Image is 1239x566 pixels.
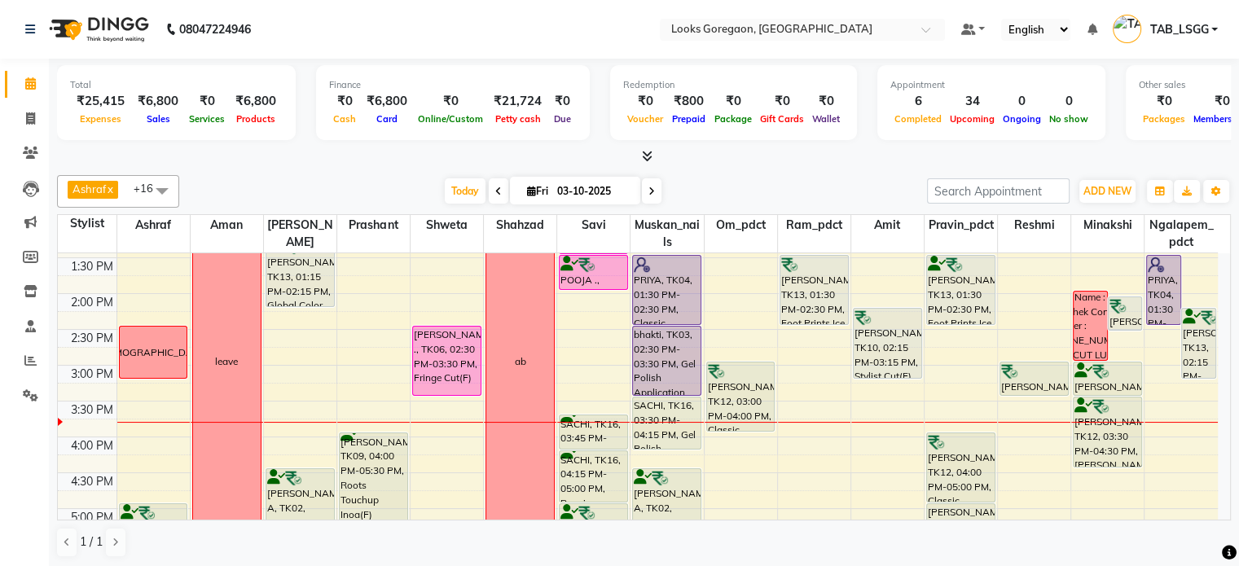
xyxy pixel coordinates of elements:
div: leave [215,354,238,369]
div: PRIYA, TK04, 01:30 PM-02:30 PM, Classic Manicure(F) [633,256,701,324]
span: ADD NEW [1083,185,1131,197]
span: Prepaid [668,113,710,125]
span: muskan_nails [630,215,703,252]
span: Voucher [623,113,667,125]
div: ₹0 [414,92,487,111]
span: Pravin_pdct [925,215,997,235]
span: 1 / 1 [80,533,103,551]
span: Aman [191,215,263,235]
div: 3:00 PM [68,366,116,383]
div: ₹6,800 [131,92,185,111]
div: 6 [890,92,946,111]
span: Reshmi [998,215,1070,235]
div: [PERSON_NAME], TK09, 04:00 PM-05:30 PM, Roots Touchup Inoa(F) [340,433,407,537]
a: x [106,182,113,195]
div: 2:00 PM [68,294,116,311]
div: Stylist [58,215,116,232]
div: 2:30 PM [68,330,116,347]
span: Ram_pdct [778,215,850,235]
div: ₹800 [667,92,710,111]
span: Shahzad [484,215,556,235]
span: Online/Custom [414,113,487,125]
span: Package [710,113,756,125]
div: [PERSON_NAME], TK10, 02:15 PM-03:15 PM, Stylist Cut(F) [854,309,921,378]
span: Ashraf [117,215,190,235]
div: Appointment [890,78,1092,92]
span: Minakshi [1071,215,1144,235]
span: Ongoing [999,113,1045,125]
div: [PERSON_NAME] A, TK02, 04:30 PM-05:30 PM, French Gel Polish [633,469,701,537]
div: ₹0 [623,92,667,111]
div: [PERSON_NAME], TK13, 01:30 PM-02:30 PM, Foot Prints Ice Cream Manicure(M) [780,256,848,324]
span: No show [1045,113,1092,125]
span: Petty cash [491,113,545,125]
div: ₹21,724 [487,92,548,111]
span: Upcoming [946,113,999,125]
span: Sales [143,113,174,125]
div: 1:30 PM [68,258,116,275]
span: Amit [851,215,924,235]
span: Shweta [411,215,483,235]
div: Total [70,78,283,92]
div: ₹0 [808,92,844,111]
span: Cash [329,113,360,125]
div: 4:00 PM [68,437,116,454]
span: Packages [1139,113,1189,125]
div: ₹0 [329,92,360,111]
span: Expenses [76,113,125,125]
div: [PERSON_NAME], TK12, 03:00 PM-03:30 PM, Stylist Cut(M) [1074,362,1141,395]
div: 5:00 PM [68,509,116,526]
span: Fri [523,185,552,197]
span: Card [372,113,402,125]
div: [DEMOGRAPHIC_DATA] [98,345,208,360]
span: Services [185,113,229,125]
div: POOJA ., TK05, 01:30 PM-02:00 PM, Roll On Full Legs [560,256,627,289]
div: bhakti, TK03, 02:30 PM-03:30 PM, Gel Polish Application [633,327,701,395]
span: +16 [134,182,165,195]
span: Ashraf [72,182,106,195]
img: logo [42,7,153,52]
div: [PERSON_NAME], TK12, 03:30 PM-04:30 PM, [PERSON_NAME] Trimming [1074,397,1141,467]
div: [PERSON_NAME] ., TK06, 02:30 PM-03:30 PM, Fringe Cut(F) [413,327,481,395]
div: Finance [329,78,577,92]
div: SACHI, TK16, 04:15 PM-05:00 PM, Premium Wax~Full Legs [560,451,627,502]
div: SACHI, TK16, 03:30 PM-04:15 PM, Gel Polish Application [633,397,701,449]
div: Redemption [623,78,844,92]
div: [PERSON_NAME], TK12, 04:00 PM-05:00 PM, Classic Pedicure(M) [927,433,995,502]
div: 3:30 PM [68,401,116,419]
div: ₹0 [548,92,577,111]
div: ₹0 [756,92,808,111]
div: ₹6,800 [360,92,414,111]
div: [PERSON_NAME], TK13, 02:15 PM-03:15 PM, Body Massage [1182,309,1215,378]
div: ₹0 [1139,92,1189,111]
img: TAB_LSGG [1113,15,1141,43]
div: [PERSON_NAME], TK13, 01:30 PM-02:30 PM, Foot Prints Ice Cream Pedicure(F) [927,256,995,324]
b: 08047224946 [179,7,251,52]
div: ₹25,415 [70,92,131,111]
div: ₹0 [185,92,229,111]
div: 4:30 PM [68,473,116,490]
button: ADD NEW [1079,180,1136,203]
div: [PERSON_NAME], TK13, 01:15 PM-02:15 PM, Global Color Inoa(F)* [266,238,334,306]
div: 34 [946,92,999,111]
span: om_pdct [705,215,777,235]
span: [PERSON_NAME] [264,215,336,252]
div: [PERSON_NAME], TK14, 02:05 PM-02:35 PM, Stylist Cut(M) (₹700) [1109,297,1141,330]
span: Gift Cards [756,113,808,125]
span: Products [232,113,279,125]
span: Wallet [808,113,844,125]
span: Completed [890,113,946,125]
span: Due [550,113,575,125]
span: TAB_LSGG [1149,21,1208,38]
span: Ngalapem_pdct [1145,215,1218,252]
div: Client Name : Abhishek Contact Number : [PHONE_NUMBER] HAIR CUT LUZO [1047,290,1134,362]
input: 2025-10-03 [552,179,634,204]
div: PRIYA, TK04, 01:30 PM-02:30 PM, Classic Pedicure(F) [1147,256,1180,324]
div: 0 [1045,92,1092,111]
div: [PERSON_NAME], TK12, 03:00 PM-03:30 PM, Premium Wax~UnderArms [1000,362,1068,395]
div: [PERSON_NAME], TK12, 03:00 PM-04:00 PM, Classic Pedicure(F) [707,362,775,431]
input: Search Appointment [927,178,1070,204]
span: Savi [557,215,630,235]
div: ab [515,354,526,369]
span: Prashant [337,215,410,235]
